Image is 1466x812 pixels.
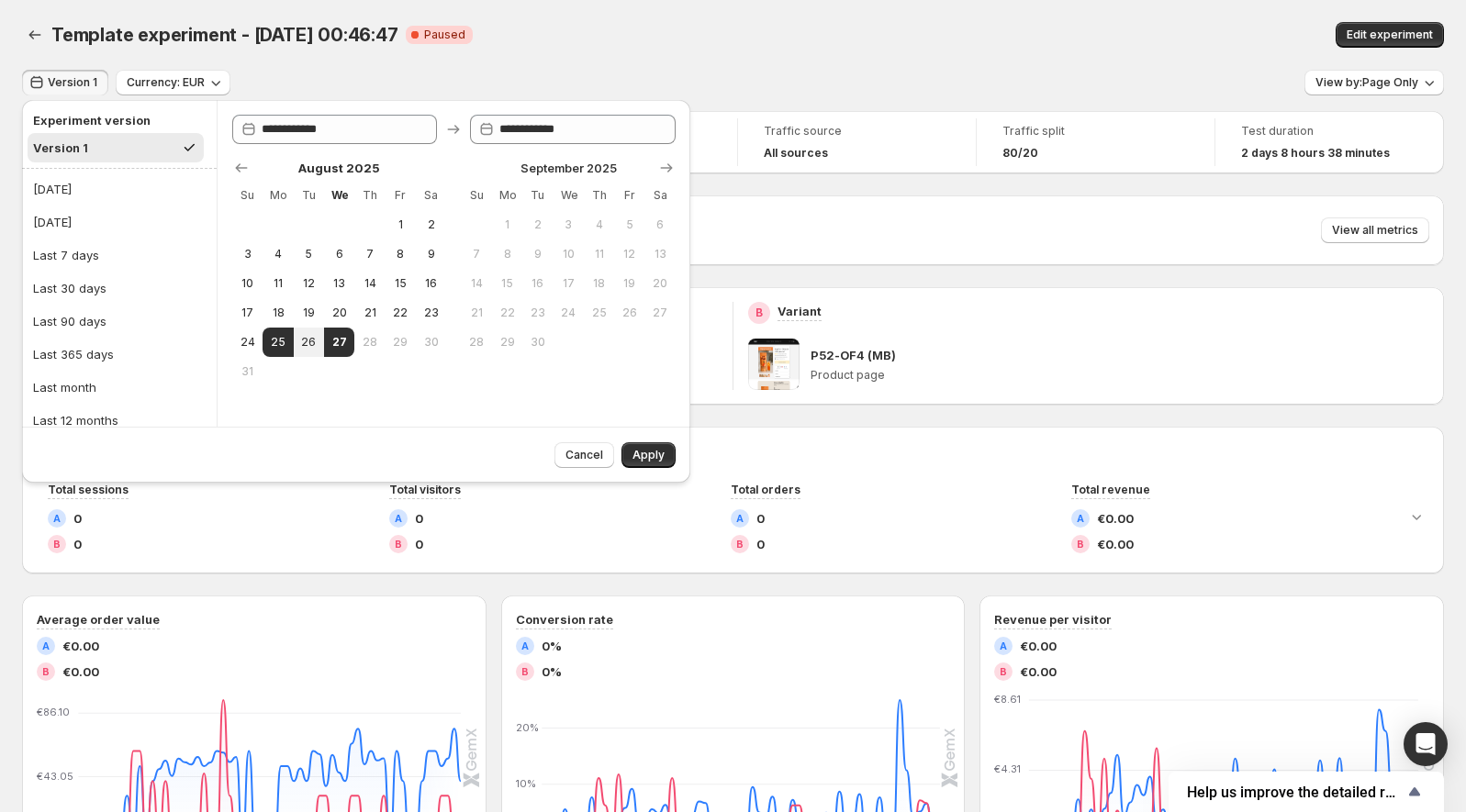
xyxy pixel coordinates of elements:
span: Th [362,188,377,203]
span: Su [468,188,484,203]
button: Monday September 22 2025 [492,298,522,328]
span: 2 [423,217,439,232]
span: 26 [301,335,317,350]
button: Monday September 8 2025 [492,239,522,269]
button: Wednesday September 17 2025 [554,269,584,298]
button: Friday August 8 2025 [386,239,416,269]
span: 6 [653,217,668,232]
span: We [331,188,347,203]
span: 0 [756,509,765,528]
button: Monday August 4 2025 [263,239,293,269]
h3: Revenue per visitor [994,610,1112,628]
button: Show survey - Help us improve the detailed report for A/B campaigns [1187,781,1426,803]
text: €4.31 [994,762,1021,775]
h2: B [521,666,529,677]
span: Test duration [1241,124,1418,139]
span: 8 [499,247,515,261]
span: 13 [653,247,668,261]
button: Last 90 days [28,306,211,336]
span: Th [591,188,607,203]
span: 19 [621,276,637,291]
h2: A [53,513,61,524]
div: Last 90 days [33,312,106,330]
th: Wednesday [324,181,354,210]
th: Thursday [354,181,385,210]
span: 28 [362,335,377,350]
span: Help us improve the detailed report for A/B campaigns [1187,784,1404,801]
button: Version 1 [22,70,108,95]
button: Saturday September 13 2025 [645,239,676,269]
span: 2 days 8 hours 38 minutes [1241,146,1390,161]
span: Total revenue [1071,483,1150,496]
span: 0% [542,662,562,681]
h2: B [53,539,61,550]
span: 21 [468,306,484,320]
p: Variant [778,302,822,320]
button: Saturday September 27 2025 [645,298,676,328]
h3: Average order value [37,610,160,628]
button: Sunday August 24 2025 [232,328,263,357]
span: Apply [632,448,665,462]
button: Saturday August 2 2025 [416,210,446,239]
span: 27 [331,335,347,350]
span: 23 [423,306,439,320]
h2: A [395,513,402,524]
span: 13 [331,276,347,291]
button: Last 30 days [28,273,211,303]
button: Tuesday September 30 2025 [522,328,553,357]
span: 10 [561,247,576,261]
button: Expand chart [1404,504,1429,529]
h4: All sources [764,146,828,161]
span: 25 [591,306,607,320]
span: 30 [423,335,439,350]
button: Tuesday September 2 2025 [522,210,553,239]
h2: A [1000,640,1007,651]
span: Tu [301,188,317,203]
h2: Performance over time [37,441,1429,460]
span: 15 [393,276,408,291]
th: Sunday [232,181,263,210]
h2: B [1000,666,1007,677]
span: 80/20 [1002,146,1038,161]
span: 8 [393,247,408,261]
span: 2 [530,217,545,232]
div: Last month [33,378,96,396]
span: 20 [331,306,347,320]
span: 10 [240,276,255,291]
span: View all metrics [1332,223,1418,238]
span: 26 [621,306,637,320]
button: Sunday August 31 2025 [232,357,263,386]
div: Open Intercom Messenger [1404,722,1448,766]
span: 30 [530,335,545,350]
span: 9 [423,247,439,261]
span: Fr [393,188,408,203]
span: 4 [270,247,285,261]
span: 12 [301,276,317,291]
button: Saturday August 9 2025 [416,239,446,269]
span: Sa [653,188,668,203]
h2: A [521,640,529,651]
button: Back [22,22,48,48]
button: Tuesday September 16 2025 [522,269,553,298]
div: [DATE] [33,213,72,231]
button: Tuesday August 26 2025 [294,328,324,357]
span: 0 [415,535,423,553]
span: Paused [424,28,465,42]
button: Thursday September 18 2025 [584,269,614,298]
button: Monday September 1 2025 [492,210,522,239]
th: Friday [386,181,416,210]
button: Version 1 [28,133,204,162]
a: Traffic split80/20 [1002,122,1189,162]
span: €0.00 [1020,637,1057,655]
span: Traffic split [1002,124,1189,139]
button: Sunday September 21 2025 [461,298,491,328]
button: Saturday August 16 2025 [416,269,446,298]
button: Cancel [554,442,614,468]
div: Last 7 days [33,246,99,264]
button: Apply [621,442,676,468]
span: 5 [621,217,637,232]
text: €8.61 [994,693,1021,706]
button: View by:Page Only [1304,70,1444,95]
span: 0 [73,535,82,553]
button: Last 365 days [28,339,211,369]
